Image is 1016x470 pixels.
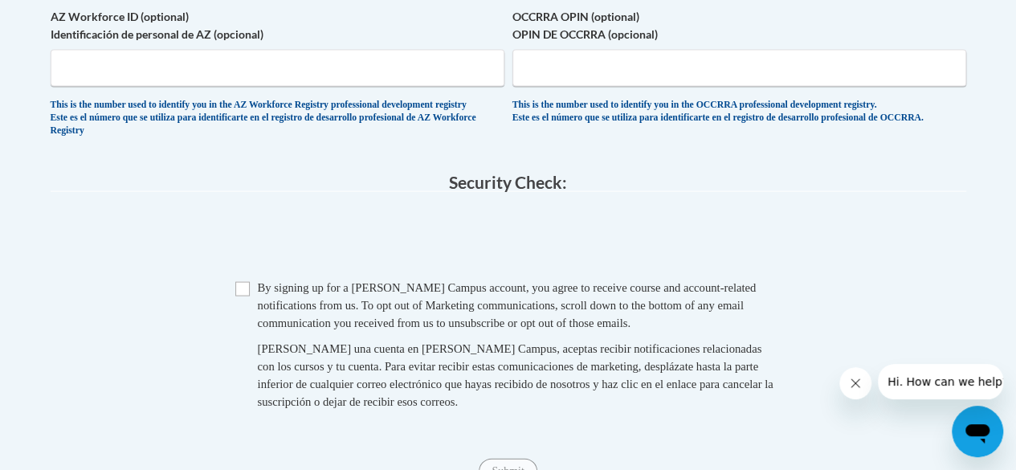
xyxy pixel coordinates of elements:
[952,406,1003,457] iframe: Button to launch messaging window
[10,11,130,24] span: Hi. How can we help?
[512,98,966,125] div: This is the number used to identify you in the OCCRRA professional development registry. Este es ...
[258,341,773,407] span: [PERSON_NAME] una cuenta en [PERSON_NAME] Campus, aceptas recibir notificaciones relacionadas con...
[839,367,871,399] iframe: Close message
[878,364,1003,399] iframe: Message from company
[258,280,757,329] span: By signing up for a [PERSON_NAME] Campus account, you agree to receive course and account-related...
[51,98,504,137] div: This is the number used to identify you in the AZ Workforce Registry professional development reg...
[512,7,966,43] label: OCCRRA OPIN (optional) OPIN DE OCCRRA (opcional)
[449,171,567,191] span: Security Check:
[51,7,504,43] label: AZ Workforce ID (optional) Identificación de personal de AZ (opcional)
[386,207,630,270] iframe: reCAPTCHA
